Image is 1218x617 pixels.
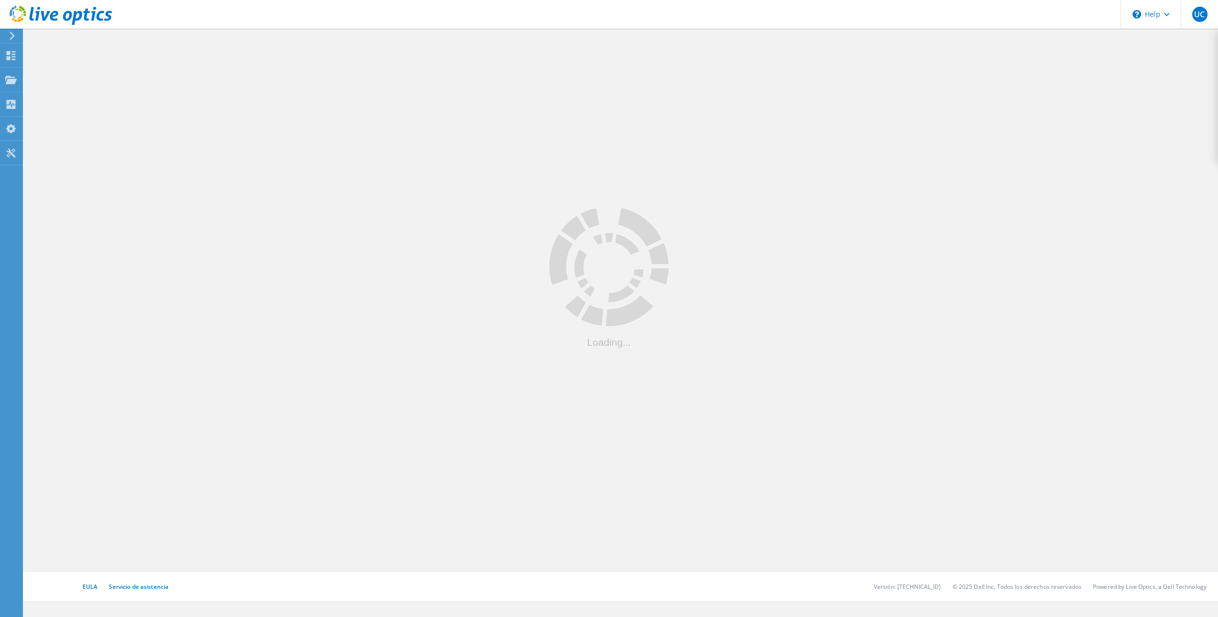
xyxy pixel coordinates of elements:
[1194,11,1205,18] span: UC
[10,20,112,27] a: Live Optics Dashboard
[874,583,941,591] li: Versión: [TECHNICAL_ID]
[1093,583,1207,591] li: Powered by Live Optics, a Dell Technology
[1133,10,1141,19] svg: \n
[109,583,168,591] a: Servicio de asistencia
[83,583,97,591] a: EULA
[549,337,669,347] div: Loading...
[953,583,1082,591] li: © 2025 Dell Inc. Todos los derechos reservados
